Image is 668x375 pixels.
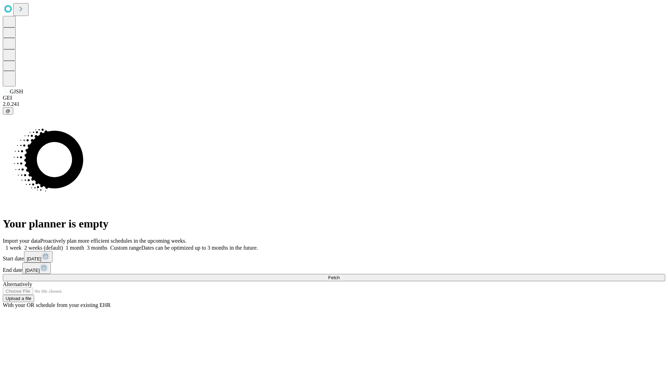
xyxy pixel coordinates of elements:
span: 2 weeks (default) [24,245,63,251]
button: Fetch [3,274,665,281]
span: Proactively plan more efficient schedules in the upcoming weeks. [40,238,186,244]
div: End date [3,262,665,274]
span: Fetch [328,275,340,280]
span: [DATE] [25,268,40,273]
button: @ [3,107,13,115]
h1: Your planner is empty [3,217,665,230]
span: @ [6,108,10,114]
div: Start date [3,251,665,262]
span: Import your data [3,238,40,244]
span: GJSH [10,89,23,94]
button: [DATE] [24,251,53,262]
span: Custom range [110,245,141,251]
button: Upload a file [3,295,34,302]
span: 3 months [87,245,108,251]
span: Dates can be optimized up to 3 months in the future. [141,245,258,251]
div: GEI [3,95,665,101]
div: 2.0.241 [3,101,665,107]
span: 1 week [6,245,22,251]
span: [DATE] [27,256,41,261]
span: Alternatively [3,281,32,287]
button: [DATE] [22,262,51,274]
span: 1 month [66,245,84,251]
span: With your OR schedule from your existing EHR [3,302,111,308]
